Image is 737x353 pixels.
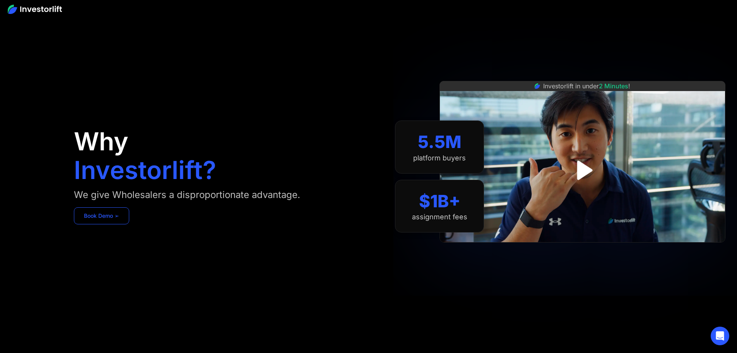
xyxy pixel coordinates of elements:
[418,132,462,152] div: 5.5M
[599,82,628,90] span: 2 Minutes
[543,81,630,91] div: Investorlift in under !
[413,154,466,162] div: platform buyers
[525,246,641,256] iframe: Customer reviews powered by Trustpilot
[565,153,600,188] a: open lightbox
[74,158,216,183] h1: Investorlift?
[74,189,300,201] div: We give Wholesalers a disproportionate advantage.
[74,207,129,224] a: Book Demo ➢
[412,213,467,221] div: assignment fees
[74,129,128,154] h1: Why
[711,327,729,345] div: Open Intercom Messenger
[419,191,460,212] div: $1B+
